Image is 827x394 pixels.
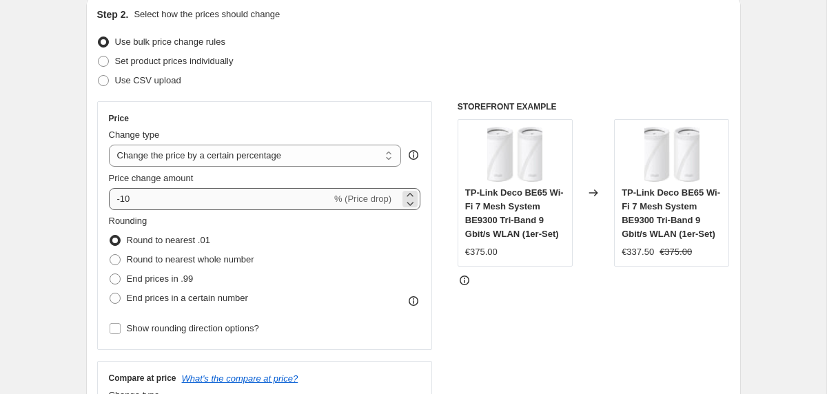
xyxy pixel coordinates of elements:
[109,173,194,183] span: Price change amount
[660,245,692,259] strike: €375.00
[109,373,176,384] h3: Compare at price
[644,127,700,182] img: 51WR8Yd-VDL._AC_SL1000_80x.jpg
[334,194,391,204] span: % (Price drop)
[97,8,129,21] h2: Step 2.
[487,127,542,182] img: 51WR8Yd-VDL._AC_SL1000_80x.jpg
[127,235,210,245] span: Round to nearest .01
[622,187,720,239] span: TP-Link Deco BE65 Wi-Fi 7 Mesh System BE9300 Tri-Band 9 Gbit/s WLAN (1er-Set)
[115,37,225,47] span: Use bulk price change rules
[182,373,298,384] button: What's the compare at price?
[127,293,248,303] span: End prices in a certain number
[134,8,280,21] p: Select how the prices should change
[109,188,331,210] input: -15
[407,148,420,162] div: help
[115,75,181,85] span: Use CSV upload
[465,245,498,259] div: €375.00
[127,273,194,284] span: End prices in .99
[127,254,254,265] span: Round to nearest whole number
[109,129,160,140] span: Change type
[458,101,730,112] h6: STOREFRONT EXAMPLE
[115,56,234,66] span: Set product prices individually
[109,113,129,124] h3: Price
[622,245,654,259] div: €337.50
[109,216,147,226] span: Rounding
[465,187,564,239] span: TP-Link Deco BE65 Wi-Fi 7 Mesh System BE9300 Tri-Band 9 Gbit/s WLAN (1er-Set)
[127,323,259,333] span: Show rounding direction options?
